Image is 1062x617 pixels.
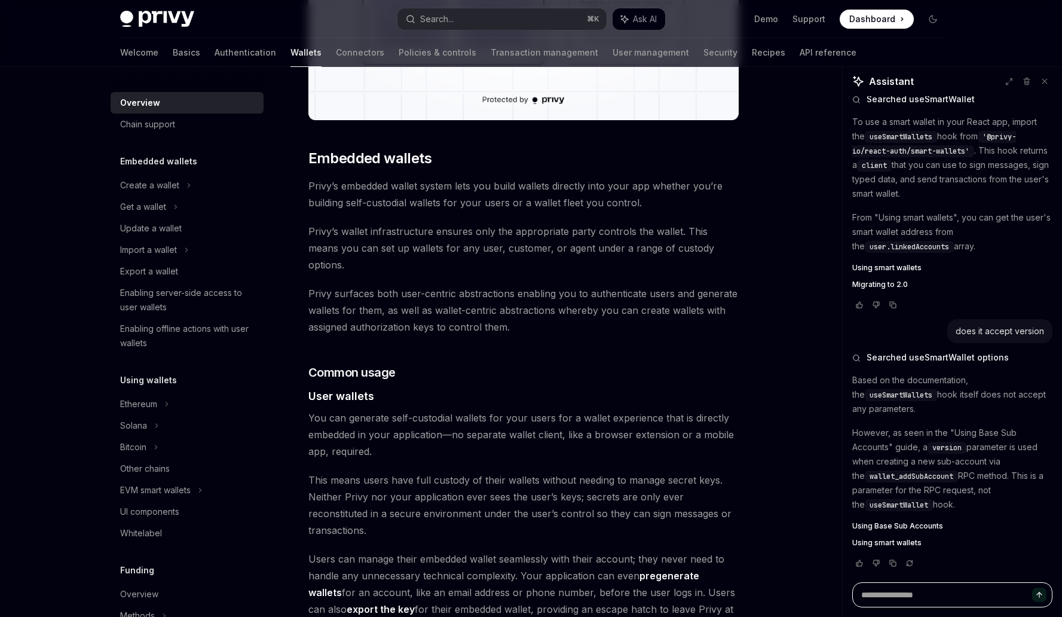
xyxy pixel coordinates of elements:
span: Searched useSmartWallet options [867,352,1009,364]
span: User wallets [308,388,374,404]
span: client [862,161,887,170]
div: Chain support [120,117,175,132]
div: Solana [120,419,147,433]
a: Overview [111,584,264,605]
div: Bitcoin [120,440,146,454]
span: This means users have full custody of their wallets without needing to manage secret keys. Neithe... [308,472,739,539]
a: Whitelabel [111,523,264,544]
div: Overview [120,587,158,601]
div: Enabling offline actions with user wallets [120,322,256,350]
a: Security [703,38,737,67]
a: Authentication [215,38,276,67]
a: User management [613,38,689,67]
a: Update a wallet [111,218,264,239]
a: UI components [111,501,264,523]
a: Chain support [111,114,264,135]
div: Ethereum [120,397,157,411]
div: Import a wallet [120,243,177,257]
span: Embedded wallets [308,149,431,168]
h5: Using wallets [120,373,177,387]
button: Toggle dark mode [923,10,942,29]
p: To use a smart wallet in your React app, import the hook from . This hook returns a that you can ... [852,115,1052,201]
a: export the key [347,603,415,616]
span: Privy’s embedded wallet system lets you build wallets directly into your app whether you’re build... [308,178,739,211]
a: Using smart wallets [852,538,1052,548]
span: Common usage [308,364,396,381]
span: Using smart wallets [852,263,922,273]
span: Searched useSmartWallet [867,93,975,105]
div: Get a wallet [120,200,166,214]
a: API reference [800,38,856,67]
span: Assistant [869,74,914,88]
div: EVM smart wallets [120,483,191,497]
div: does it accept version [956,325,1044,337]
a: Transaction management [491,38,598,67]
a: Demo [754,13,778,25]
div: Export a wallet [120,264,178,279]
a: Enabling server-side access to user wallets [111,282,264,318]
button: Search...⌘K [397,8,607,30]
div: Whitelabel [120,526,162,540]
span: useSmartWallets [870,132,932,142]
p: Based on the documentation, the hook itself does not accept any parameters. [852,373,1052,416]
span: Using smart wallets [852,538,922,548]
button: Send message [1032,588,1046,602]
h5: Embedded wallets [120,154,197,169]
button: Searched useSmartWallet options [852,352,1052,364]
img: dark logo [120,11,194,28]
span: version [932,443,962,453]
div: Other chains [120,462,170,476]
span: useSmartWallets [870,390,932,400]
span: Dashboard [849,13,895,25]
h5: Funding [120,563,154,578]
p: However, as seen in the "Using Base Sub Accounts" guide, a parameter is used when creating a new ... [852,426,1052,512]
p: From "Using smart wallets", you can get the user's smart wallet address from the array. [852,210,1052,253]
span: Privy’s wallet infrastructure ensures only the appropriate party controls the wallet. This means ... [308,223,739,273]
span: Privy surfaces both user-centric abstractions enabling you to authenticate users and generate wal... [308,285,739,335]
a: Welcome [120,38,158,67]
a: Support [792,13,825,25]
button: Searched useSmartWallet [852,93,1052,105]
a: Using Base Sub Accounts [852,521,1052,531]
div: Update a wallet [120,221,182,236]
span: Ask AI [633,13,657,25]
a: Overview [111,92,264,114]
span: wallet_addSubAccount [870,472,953,481]
span: ⌘ K [587,14,599,24]
span: user.linkedAccounts [870,242,949,252]
div: Enabling server-side access to user wallets [120,286,256,314]
div: Search... [420,12,454,26]
span: You can generate self-custodial wallets for your users for a wallet experience that is directly e... [308,410,739,460]
a: Wallets [290,38,322,67]
a: Basics [173,38,200,67]
div: Create a wallet [120,178,179,193]
a: Connectors [336,38,384,67]
a: Other chains [111,458,264,479]
a: Migrating to 2.0 [852,280,1052,289]
span: Using Base Sub Accounts [852,521,943,531]
a: Enabling offline actions with user wallets [111,318,264,354]
span: Migrating to 2.0 [852,280,908,289]
div: UI components [120,505,179,519]
a: Recipes [752,38,785,67]
a: Policies & controls [399,38,476,67]
a: Dashboard [840,10,914,29]
a: Using smart wallets [852,263,1052,273]
button: Ask AI [613,8,665,30]
span: useSmartWallet [870,500,928,510]
a: Export a wallet [111,261,264,282]
div: Overview [120,96,160,110]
